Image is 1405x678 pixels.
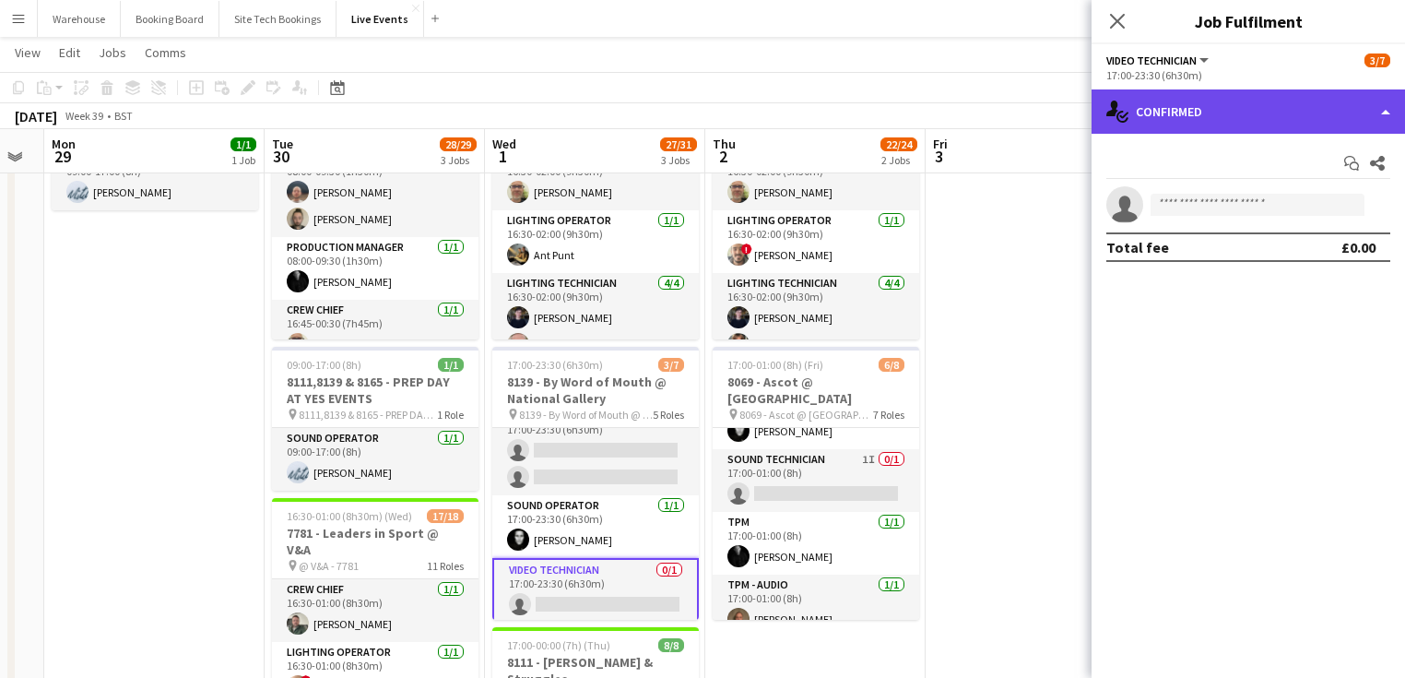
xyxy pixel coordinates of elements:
span: Wed [492,136,516,152]
h3: 8069 - Ascot @ [GEOGRAPHIC_DATA] [713,374,919,407]
app-card-role: Set / Staging Crew2I0/217:00-23:30 (6h30m) [492,406,699,495]
span: 27/31 [660,137,697,151]
span: 8111,8139 & 8165 - PREP DAY AT YES EVENTS [299,408,437,422]
app-job-card: 08:00-00:30 (16h30m) (Wed)10/107794 - Rocket Food Ltd @ [PERSON_NAME] Collection @ [PERSON_NAME] ... [272,66,478,339]
span: 6/8 [879,358,904,372]
span: 8139 - By Word of Mouth @ National Gallery [519,408,653,422]
app-card-role: Crew Chief1/116:30-01:00 (8h30m)[PERSON_NAME] [272,579,478,642]
span: Comms [145,44,186,61]
span: 30 [269,146,293,167]
span: Video Technician [1106,54,1197,67]
app-card-role: Sound Operator1/109:00-17:00 (8h)[PERSON_NAME] [52,148,258,210]
app-card-role: Lighting Operator1/116:30-02:00 (9h30m)Ant Punt [492,210,699,273]
h3: 8139 - By Word of Mouth @ National Gallery [492,374,699,407]
a: View [7,41,48,65]
app-job-card: 09:00-17:00 (8h)1/18111,8139 & 8165 - PREP DAY AT YES EVENTS 8111,8139 & 8165 - PREP DAY AT YES E... [272,347,478,491]
span: 16:30-01:00 (8h30m) (Wed) [287,509,412,523]
div: 2 Jobs [881,153,916,167]
app-card-role: Lighting Operator1/116:30-02:00 (9h30m)![PERSON_NAME] [713,210,919,273]
div: Confirmed [1092,89,1405,134]
span: 1/1 [438,358,464,372]
h3: 8111,8139 & 8165 - PREP DAY AT YES EVENTS [272,374,478,407]
app-job-card: 16:30-02:00 (9h30m) (Thu)16/168165 - Some Bright Spark @ [GEOGRAPHIC_DATA] @ [GEOGRAPHIC_DATA] - ... [492,66,699,339]
span: 2 [710,146,736,167]
app-card-role: Lighting Technician4/416:30-02:00 (9h30m)[PERSON_NAME][PERSON_NAME] [713,273,919,416]
button: Live Events [336,1,424,37]
button: Booking Board [121,1,219,37]
span: View [15,44,41,61]
span: @ V&A - 7781 [299,559,359,573]
span: 8069 - Ascot @ [GEOGRAPHIC_DATA] [739,408,873,422]
span: 3 [930,146,948,167]
a: Comms [137,41,194,65]
span: 17/18 [427,509,464,523]
a: Jobs [91,41,134,65]
span: ! [741,244,752,255]
div: [DATE] [15,107,57,125]
button: Video Technician [1106,54,1211,67]
app-card-role: Sound Operator1/109:00-17:00 (8h)[PERSON_NAME] [272,428,478,491]
span: 8/8 [658,638,684,652]
app-card-role: Production Manager1/108:00-09:30 (1h30m)[PERSON_NAME] [272,237,478,300]
span: 11 Roles [427,559,464,573]
span: 3/7 [1364,54,1390,67]
span: 7 Roles [873,408,904,422]
span: 29 [49,146,76,167]
div: 1 Job [231,153,255,167]
div: 3 Jobs [441,153,476,167]
span: 22/24 [880,137,917,151]
span: 17:00-00:00 (7h) (Thu) [507,638,610,652]
span: 1/1 [230,137,256,151]
app-card-role: Crew Chief1/116:45-00:30 (7h45m)[PERSON_NAME] [272,300,478,363]
span: 09:00-17:00 (8h) [287,358,361,372]
span: Mon [52,136,76,152]
app-card-role: Crew Chief1/116:30-02:00 (9h30m)[PERSON_NAME] [713,148,919,210]
span: 28/29 [440,137,477,151]
button: Site Tech Bookings [219,1,336,37]
span: Edit [59,44,80,61]
h3: Job Fulfilment [1092,9,1405,33]
span: Tue [272,136,293,152]
span: 17:00-23:30 (6h30m) [507,358,603,372]
span: 1 Role [437,408,464,422]
span: 17:00-01:00 (8h) (Fri) [727,358,823,372]
app-job-card: 16:30-02:00 (9h30m) (Fri)16/168206 - Some Bright Spark @ [GEOGRAPHIC_DATA] @ [GEOGRAPHIC_DATA] - ... [713,66,919,339]
app-card-role: Crew Chief1/116:30-02:00 (9h30m)[PERSON_NAME] [492,148,699,210]
app-card-role: Sound Operator1/117:00-23:30 (6h30m)[PERSON_NAME] [492,495,699,558]
span: Fri [933,136,948,152]
h3: 7781 - Leaders in Sport @ V&A [272,525,478,558]
app-job-card: 17:00-23:30 (6h30m)3/78139 - By Word of Mouth @ National Gallery 8139 - By Word of Mouth @ Nation... [492,347,699,620]
app-card-role: Sound Technician1I0/117:00-01:00 (8h) [713,449,919,512]
a: Edit [52,41,88,65]
app-card-role: Video Technician0/117:00-23:30 (6h30m) [492,558,699,624]
span: 5 Roles [653,408,684,422]
span: 3/7 [658,358,684,372]
div: 17:00-23:30 (6h30m) [1106,68,1390,82]
div: 3 Jobs [661,153,696,167]
span: Jobs [99,44,126,61]
button: Warehouse [38,1,121,37]
span: Thu [713,136,736,152]
app-card-role: TPM - AUDIO1/117:00-01:00 (8h)[PERSON_NAME] [713,575,919,637]
div: BST [114,109,133,123]
div: Total fee [1106,238,1169,256]
app-card-role: TPM1/117:00-01:00 (8h)[PERSON_NAME] [713,512,919,575]
app-card-role: Lighting Technician4/416:30-02:00 (9h30m)[PERSON_NAME][PERSON_NAME] [492,273,699,416]
span: 1 [490,146,516,167]
app-card-role: Lighting Technician2/208:00-09:30 (1h30m)[PERSON_NAME][PERSON_NAME] [272,148,478,237]
div: £0.00 [1341,238,1375,256]
span: Week 39 [61,109,107,123]
app-job-card: 17:00-01:00 (8h) (Fri)6/88069 - Ascot @ [GEOGRAPHIC_DATA] 8069 - Ascot @ [GEOGRAPHIC_DATA]7 Roles... [713,347,919,620]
